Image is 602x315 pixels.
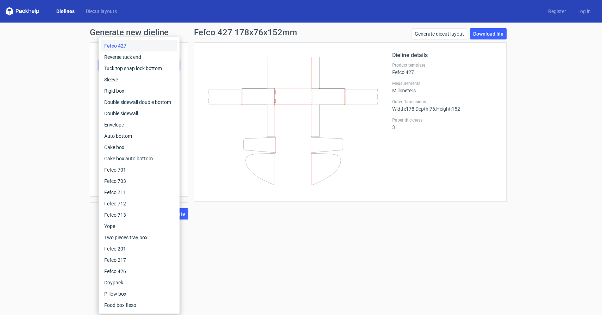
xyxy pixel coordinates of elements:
div: Food box flexo [101,299,177,311]
label: Product template [392,62,498,68]
div: Envelope [101,119,177,130]
div: Fefco 201 [101,243,177,254]
div: Fefco 712 [101,198,177,209]
a: Generate diecut layout [412,28,467,39]
div: Yope [101,221,177,232]
a: Download file [470,28,507,39]
div: Pillow box [101,288,177,299]
a: Diecut layouts [80,8,123,15]
span: Width : 178 [392,106,414,112]
label: Measurements [392,81,498,86]
a: Register [543,8,572,15]
span: , Height : 152 [435,106,460,112]
div: Millimeters [392,81,498,93]
div: Double sidewall double bottom [101,97,177,108]
div: Tuck top snap lock bottom [101,63,177,74]
div: Fefco 703 [101,175,177,187]
div: Fefco 427 [392,62,498,75]
h1: Fefco 427 178x76x152mm [194,28,297,37]
div: Fefco 217 [101,254,177,266]
div: Two pieces tray box [101,232,177,243]
div: Fefco 701 [101,164,177,175]
div: Rigid box [101,85,177,97]
div: Reverse tuck end [101,51,177,63]
a: Log in [572,8,596,15]
div: Double sidewall [101,108,177,119]
a: Dielines [51,8,80,15]
div: Cake box [101,142,177,153]
div: Doypack [101,277,177,288]
div: Fefco 426 [101,266,177,277]
label: Paper thickness [392,117,498,123]
div: Fefco 427 [101,40,177,51]
div: 3 [392,117,498,130]
label: Outer Dimensions [392,99,498,105]
span: , Depth : 76 [414,106,435,112]
div: Auto bottom [101,130,177,142]
div: Sleeve [101,74,177,85]
div: Cake box auto bottom [101,153,177,164]
h2: Dieline details [392,51,498,60]
div: Fefco 711 [101,187,177,198]
div: Fefco 713 [101,209,177,221]
h1: Generate new dieline [90,28,512,37]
